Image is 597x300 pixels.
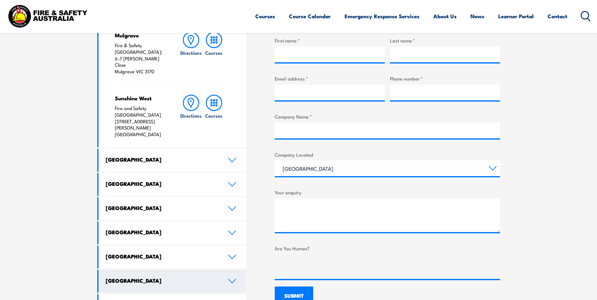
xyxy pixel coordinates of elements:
a: About Us [433,8,457,25]
a: Courses [203,95,225,138]
h6: Courses [205,112,222,119]
a: Learner Portal [498,8,534,25]
h4: [GEOGRAPHIC_DATA] [106,204,218,211]
a: Emergency Response Services [345,8,420,25]
a: [GEOGRAPHIC_DATA] [99,270,246,293]
h6: Directions [180,112,202,119]
iframe: reCAPTCHA [275,254,370,279]
a: [GEOGRAPHIC_DATA] [99,173,246,196]
label: Your enquiry [275,189,500,196]
h4: [GEOGRAPHIC_DATA] [106,156,218,163]
label: Are You Human? [275,245,500,252]
label: Email address [275,75,385,82]
a: Directions [180,95,202,138]
label: Company Located [275,151,500,158]
label: Phone number [390,75,500,82]
label: Last name [390,37,500,44]
h6: Courses [205,49,222,56]
a: [GEOGRAPHIC_DATA] [99,246,246,269]
a: [GEOGRAPHIC_DATA] [99,221,246,244]
p: Fire & Safety [GEOGRAPHIC_DATA]: 6-7 [PERSON_NAME] Close Mulgrave VIC 3170 [115,42,167,75]
h4: [GEOGRAPHIC_DATA] [106,229,218,236]
h6: Directions [180,49,202,56]
a: News [470,8,484,25]
a: [GEOGRAPHIC_DATA] [99,149,246,172]
a: Courses [203,32,225,75]
a: Directions [180,32,202,75]
h4: Mulgrave [115,32,167,39]
label: First name [275,37,385,44]
a: [GEOGRAPHIC_DATA] [99,197,246,220]
a: Course Calendar [289,8,331,25]
p: Fire and Safety [GEOGRAPHIC_DATA] [STREET_ADDRESS][PERSON_NAME] [GEOGRAPHIC_DATA] [115,105,167,138]
a: Courses [255,8,275,25]
h4: [GEOGRAPHIC_DATA] [106,277,218,284]
a: Contact [548,8,567,25]
h4: [GEOGRAPHIC_DATA] [106,180,218,187]
h4: Sunshine West [115,95,167,102]
h4: [GEOGRAPHIC_DATA] [106,253,218,260]
label: Company Name [275,113,500,120]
